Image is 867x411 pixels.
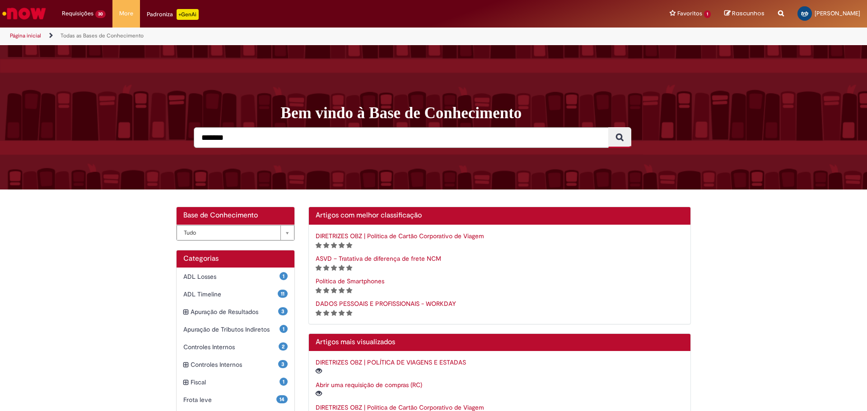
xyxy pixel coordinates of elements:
img: ServiceNow [1,5,47,23]
a: DIRETRIZES OBZ | Política de Cartão Corporativo de Viagem [316,232,484,240]
div: Padroniza [147,9,199,20]
h2: Base de Conhecimento [183,212,288,220]
a: Tudo [177,225,294,240]
i: 1 [316,310,322,316]
span: Fiscal [191,378,280,387]
a: ASVD – Tratativa de diferença de frete NCM [316,254,441,263]
button: Pesquisar [608,127,631,148]
a: DIRETRIZES OBZ | POLÍTICA DE VIAGENS E ESTADAS [316,358,466,366]
i: 4 [339,310,345,316]
i: 2 [323,265,329,271]
span: 1 [704,10,711,18]
i: expandir categoria Controles Internos [183,360,188,370]
i: expandir categoria Apuração de Resultados [183,307,188,317]
a: Todas as Bases de Conhecimento [61,32,144,39]
span: 1 [280,272,288,280]
a: Política de Smartphones [316,277,384,285]
span: Favoritos [677,9,702,18]
ul: Trilhas de página [7,28,571,44]
span: 11 [278,290,288,298]
span: 3 [278,307,288,315]
i: 1 [316,265,322,271]
i: 1 [316,287,322,294]
div: 14 Frota leve [177,391,294,409]
a: Rascunhos [724,9,764,18]
i: 2 [323,310,329,316]
span: 2 [279,342,288,351]
i: 5 [346,310,352,316]
i: 5 [346,265,352,271]
span: Classificação de artigo - Somente leitura [316,309,352,317]
i: 5 [346,242,352,249]
i: 4 [339,242,345,249]
div: expandir categoria Controles Internos 3 Controles Internos [177,356,294,374]
div: expandir categoria Fiscal 1 Fiscal [177,373,294,391]
h1: Bem vindo à Base de Conhecimento [281,104,698,123]
span: Classificação de artigo - Somente leitura [316,263,352,272]
input: Pesquisar [194,127,609,148]
span: ADL Losses [183,272,280,281]
span: Apuração de Tributos Indiretos [183,325,280,334]
span: Requisições [62,9,93,18]
i: 5 [346,287,352,294]
div: 2 Controles Internos [177,338,294,356]
div: Bases de Conhecimento [177,225,294,240]
i: expandir categoria Fiscal [183,378,188,388]
h2: Artigos mais visualizados [316,338,684,346]
h1: Categorias [183,255,288,263]
i: 3 [331,265,337,271]
span: [PERSON_NAME] [815,9,860,17]
span: 1 [280,325,288,333]
i: 2 [323,242,329,249]
div: 11 ADL Timeline [177,285,294,303]
div: 1 Apuração de Tributos Indiretos [177,320,294,338]
span: Apuração de Resultados [191,307,278,316]
i: 2 [323,287,329,294]
h2: Artigos com melhor classificação [316,212,684,220]
div: expandir categoria Apuração de Resultados 3 Apuração de Resultados [177,303,294,321]
span: 3 [278,360,288,368]
span: Frota leve [183,395,276,404]
span: Controles Internos [191,360,278,369]
span: Classificação de artigo - Somente leitura [316,241,352,249]
i: 3 [331,242,337,249]
span: 30 [95,10,106,18]
a: DADOS PESSOAIS E PROFISSIONAIS - WORKDAY [316,300,456,308]
span: ADL Timeline [183,290,278,299]
span: Tudo [184,226,276,240]
i: 1 [316,242,322,249]
span: Controles Internos [183,342,279,351]
i: 3 [331,310,337,316]
span: More [119,9,133,18]
i: 4 [339,265,345,271]
span: 1 [280,378,288,386]
div: 1 ADL Losses [177,268,294,286]
a: Página inicial [10,32,41,39]
span: Rascunhos [732,9,764,18]
span: Classificação de artigo - Somente leitura [316,286,352,294]
p: +GenAi [177,9,199,20]
a: Abrir uma requisição de compras (RC) [316,381,422,389]
span: 14 [276,395,288,403]
i: 4 [339,287,345,294]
